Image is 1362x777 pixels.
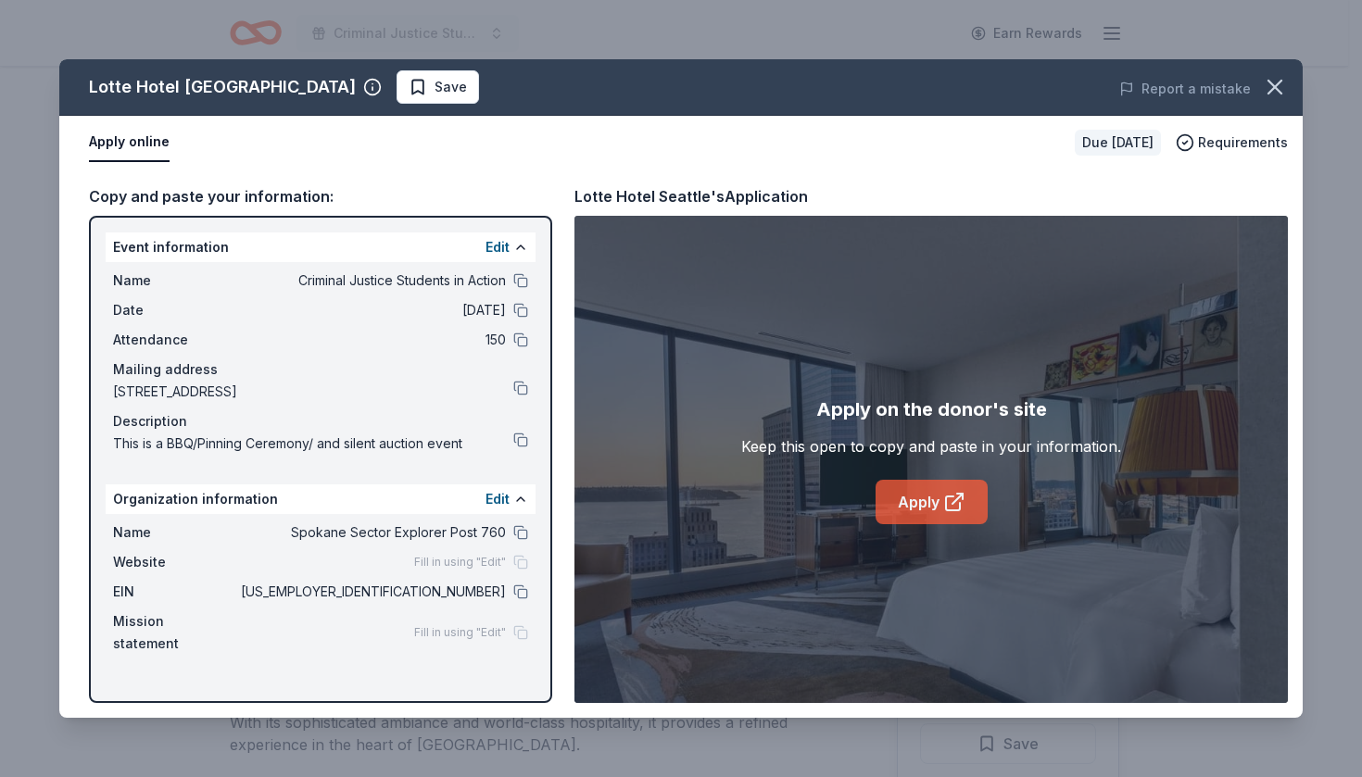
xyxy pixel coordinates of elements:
span: Attendance [113,329,237,351]
span: Criminal Justice Students in Action [237,269,506,292]
div: Copy and paste your information: [89,184,552,208]
span: [US_EMPLOYER_IDENTIFICATION_NUMBER] [237,581,506,603]
span: Name [113,521,237,544]
span: Mission statement [113,610,237,655]
span: [STREET_ADDRESS] [113,381,513,403]
div: Keep this open to copy and paste in your information. [741,435,1121,457]
button: Edit [486,488,510,510]
span: [DATE] [237,299,506,321]
div: Apply on the donor's site [816,395,1047,424]
span: 150 [237,329,506,351]
span: Requirements [1198,132,1288,154]
span: EIN [113,581,237,603]
div: Description [113,410,528,432]
span: Name [113,269,237,292]
button: Edit [486,236,510,258]
button: Requirements [1176,132,1288,154]
div: Lotte Hotel Seattle's Application [574,184,808,208]
button: Report a mistake [1119,78,1251,100]
a: Apply [876,480,988,524]
span: This is a BBQ/Pinning Ceremony/ and silent auction event [113,432,513,455]
span: Spokane Sector Explorer Post 760 [237,521,506,544]
span: Fill in using "Edit" [414,625,506,640]
div: Due [DATE] [1075,130,1161,156]
div: Event information [106,232,536,262]
span: Date [113,299,237,321]
div: Mailing address [113,358,528,381]
span: Fill in using "Edit" [414,555,506,570]
div: Lotte Hotel [GEOGRAPHIC_DATA] [89,72,356,102]
button: Apply online [89,123,170,162]
div: Organization information [106,484,536,514]
span: Website [113,551,237,573]
span: Save [435,76,467,98]
button: Save [397,70,479,104]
